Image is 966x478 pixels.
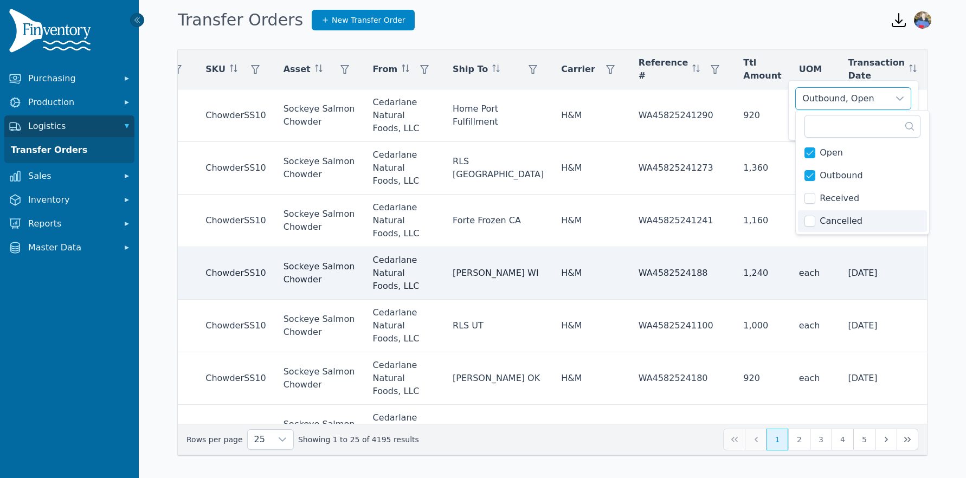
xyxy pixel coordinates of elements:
button: Inventory [4,189,134,211]
td: Sockeye Salmon Chowder [275,142,364,195]
td: each [790,142,840,195]
span: Inventory [28,193,115,206]
td: 1,360 [735,142,790,195]
li: Outbound [798,165,927,186]
button: Purchasing [4,68,134,89]
button: Reports [4,213,134,235]
td: [PERSON_NAME] WI [444,247,552,300]
td: ChowderSS10 [197,300,274,352]
span: Showing 1 to 25 of 4195 results [298,434,419,445]
span: Reports [28,217,115,230]
td: 1,160 [735,195,790,247]
button: Logistics [4,115,134,137]
td: ChowderSS10 [197,195,274,247]
td: H&M [552,405,630,457]
span: Outbound [820,169,862,182]
td: 1,240 [735,405,790,457]
button: Last Page [897,429,918,450]
td: WA4582524180 [630,352,735,405]
td: Cedarlane Natural Foods, LLC [364,352,444,405]
td: WA45825241241 [630,195,735,247]
td: H&M [552,195,630,247]
td: Cedarlane Natural Foods, LLC [364,300,444,352]
span: Sales [28,170,115,183]
td: [DATE] [839,247,951,300]
span: Logistics [28,120,115,133]
td: ChowderSS10 [197,89,274,142]
li: Cancelled [798,210,927,232]
td: WA45825241290 [630,89,735,142]
button: Production [4,92,134,113]
td: H&M [552,247,630,300]
li: Open [798,142,927,164]
td: WA45825241273 [630,142,735,195]
td: 920 [735,89,790,142]
td: 920 [735,352,790,405]
td: each [790,352,840,405]
button: Page 3 [810,429,832,450]
button: Page 1 [767,429,788,450]
span: Open [820,146,843,159]
span: Carrier [561,63,595,76]
td: each [790,405,840,457]
img: Jennifer Keith [914,11,931,29]
span: SKU [205,63,226,76]
span: Purchasing [28,72,115,85]
td: H&M [552,352,630,405]
span: Asset [284,63,311,76]
span: Ttl Amount [743,56,781,82]
button: Page 4 [832,429,853,450]
td: Forte Frozen CA [444,195,552,247]
td: Sockeye Salmon Chowder [275,195,364,247]
td: Cedarlane Natural Foods, LLC [364,89,444,142]
td: [DATE] [839,405,951,457]
span: From [373,63,397,76]
td: ChowderSS10 [197,247,274,300]
a: New Transfer Order [312,10,415,30]
td: RLS [GEOGRAPHIC_DATA] [444,142,552,195]
td: Cedarlane Natural Foods, LLC [364,247,444,300]
span: Rows per page [248,430,272,449]
td: Sockeye Salmon Chowder [275,89,364,142]
td: Sockeye Salmon Chowder [275,405,364,457]
td: [DATE] [839,352,951,405]
td: H&M [552,300,630,352]
td: RLS UT [444,300,552,352]
span: Cancelled [820,215,862,228]
li: Received [798,188,927,209]
td: H&M [552,89,630,142]
td: 1,240 [735,247,790,300]
h1: Transfer Orders [178,10,303,30]
ul: Option List [796,140,929,234]
td: ChowderSS10 [197,142,274,195]
td: ChowderSS10 [197,352,274,405]
td: Sockeye Salmon Chowder [275,247,364,300]
td: WA45825241100 [630,300,735,352]
td: H&M [552,142,630,195]
img: Finventory [9,9,95,57]
button: Page 5 [853,429,875,450]
span: Master Data [28,241,115,254]
td: ChowderSS10 [197,405,274,457]
button: Master Data [4,237,134,259]
span: New Transfer Order [332,15,405,25]
td: [PERSON_NAME] FL [444,405,552,457]
span: Transaction Date [848,56,905,82]
button: Sales [4,165,134,187]
span: Reference # [639,56,688,82]
td: 1,000 [735,300,790,352]
span: Ship To [453,63,488,76]
td: [PERSON_NAME] OK [444,352,552,405]
button: Page 2 [788,429,810,450]
button: Next Page [875,429,897,450]
td: each [790,300,840,352]
td: [DATE] [839,300,951,352]
td: each [790,247,840,300]
td: WA4582524188 [630,247,735,300]
td: Cedarlane Natural Foods, LLC [364,195,444,247]
td: Cedarlane Natural Foods, LLC [364,142,444,195]
span: Received [820,192,859,205]
td: Cedarlane Natural Foods, LLC [364,405,444,457]
td: Sockeye Salmon Chowder [275,300,364,352]
td: WA4582524176 [630,405,735,457]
